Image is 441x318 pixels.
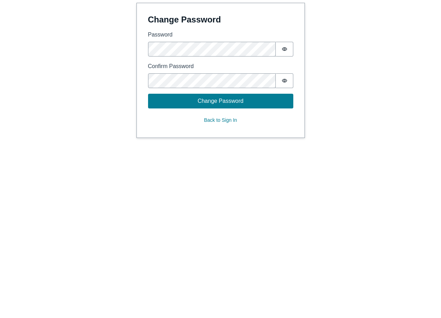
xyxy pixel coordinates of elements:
[148,114,293,126] button: Back to Sign In
[148,14,293,25] h4: Change Password
[276,42,293,57] button: Show password
[276,73,293,88] button: Show password
[148,62,293,71] label: Confirm Password
[148,94,293,108] button: Change Password
[148,31,293,39] label: Password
